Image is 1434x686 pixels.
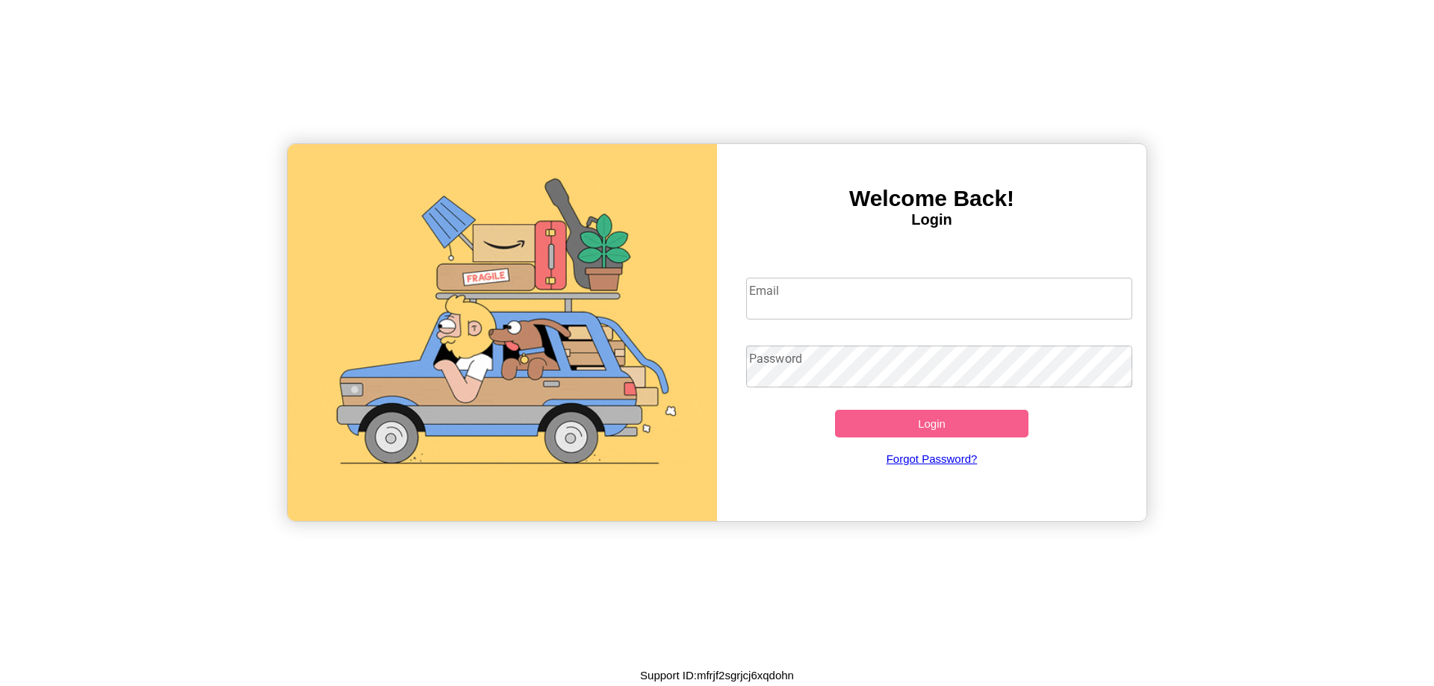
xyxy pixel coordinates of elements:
[739,437,1126,480] a: Forgot Password?
[835,410,1028,437] button: Login
[717,211,1146,228] h4: Login
[717,186,1146,211] h3: Welcome Back!
[288,144,717,521] img: gif
[640,665,794,685] p: Support ID: mfrjf2sgrjcj6xqdohn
